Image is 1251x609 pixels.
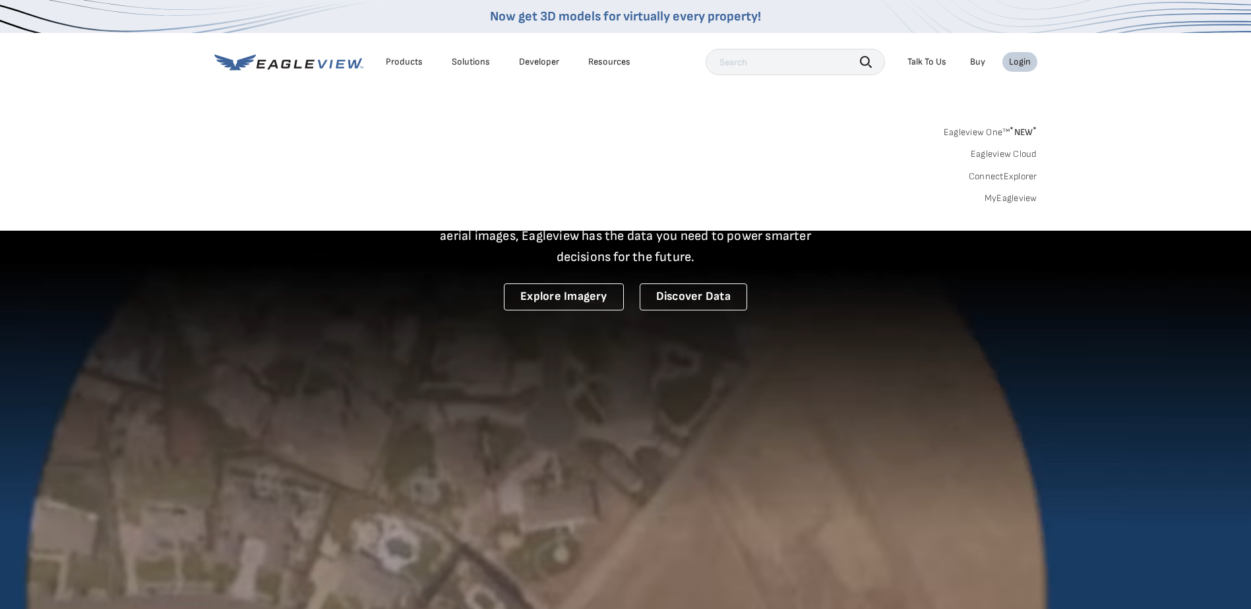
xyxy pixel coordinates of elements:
[588,56,630,68] div: Resources
[640,283,747,310] a: Discover Data
[490,9,761,24] a: Now get 3D models for virtually every property!
[907,56,946,68] div: Talk To Us
[1010,127,1037,138] span: NEW
[969,171,1037,183] a: ConnectExplorer
[944,123,1037,138] a: Eagleview One™*NEW*
[706,49,885,75] input: Search
[970,56,985,68] a: Buy
[424,204,828,268] p: A new era starts here. Built on more than 3.5 billion high-resolution aerial images, Eagleview ha...
[452,56,490,68] div: Solutions
[1009,56,1031,68] div: Login
[504,283,624,310] a: Explore Imagery
[971,148,1037,160] a: Eagleview Cloud
[519,56,559,68] a: Developer
[985,192,1037,204] a: MyEagleview
[386,56,423,68] div: Products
